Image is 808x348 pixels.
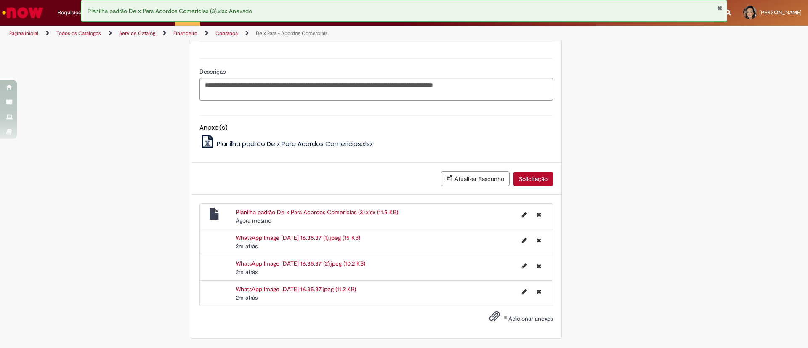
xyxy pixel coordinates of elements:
[236,285,356,293] a: WhatsApp Image [DATE] 16.35.37.jpeg (11.2 KB)
[1,4,44,21] img: ServiceNow
[9,30,38,37] a: Página inicial
[517,285,532,298] button: Editar nome de arquivo WhatsApp Image 2025-09-29 at 16.35.37.jpeg
[236,208,398,216] a: Planilha padrão De x Para Acordos Comericias (3).xlsx (11.5 KB)
[532,259,546,273] button: Excluir WhatsApp Image 2025-09-29 at 16.35.37 (2).jpeg
[487,308,502,328] button: Adicionar anexos
[199,78,553,101] textarea: Descrição
[256,30,328,37] a: De x Para - Acordos Comerciais
[173,30,197,37] a: Financeiro
[236,268,258,276] time: 29/09/2025 17:41:07
[517,234,532,247] button: Editar nome de arquivo WhatsApp Image 2025-09-29 at 16.35.37 (1).jpeg
[217,139,373,148] span: Planilha padrão De x Para Acordos Comericias.xlsx
[532,208,546,221] button: Excluir Planilha padrão De x Para Acordos Comericias (3).xlsx
[441,171,510,186] button: Atualizar Rascunho
[58,8,87,17] span: Requisições
[517,208,532,221] button: Editar nome de arquivo Planilha padrão De x Para Acordos Comericias (3).xlsx
[119,30,155,37] a: Service Catalog
[236,217,271,224] span: Agora mesmo
[199,124,553,131] h5: Anexo(s)
[199,68,228,75] span: Descrição
[517,259,532,273] button: Editar nome de arquivo WhatsApp Image 2025-09-29 at 16.35.37 (2).jpeg
[236,234,360,242] a: WhatsApp Image [DATE] 16.35.37 (1).jpeg (15 KB)
[236,242,258,250] time: 29/09/2025 17:41:07
[759,9,802,16] span: [PERSON_NAME]
[88,7,252,15] span: Planilha padrão De x Para Acordos Comericias (3).xlsx Anexado
[532,285,546,298] button: Excluir WhatsApp Image 2025-09-29 at 16.35.37.jpeg
[215,30,238,37] a: Cobrança
[236,294,258,301] time: 29/09/2025 17:41:07
[199,139,373,148] a: Planilha padrão De x Para Acordos Comericias.xlsx
[236,217,271,224] time: 29/09/2025 17:42:47
[236,294,258,301] span: 2m atrás
[6,26,532,41] ul: Trilhas de página
[236,268,258,276] span: 2m atrás
[236,242,258,250] span: 2m atrás
[236,260,365,267] a: WhatsApp Image [DATE] 16.35.37 (2).jpeg (10.2 KB)
[717,5,723,11] button: Fechar Notificação
[508,315,553,322] span: Adicionar anexos
[56,30,101,37] a: Todos os Catálogos
[513,172,553,186] button: Solicitação
[532,234,546,247] button: Excluir WhatsApp Image 2025-09-29 at 16.35.37 (1).jpeg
